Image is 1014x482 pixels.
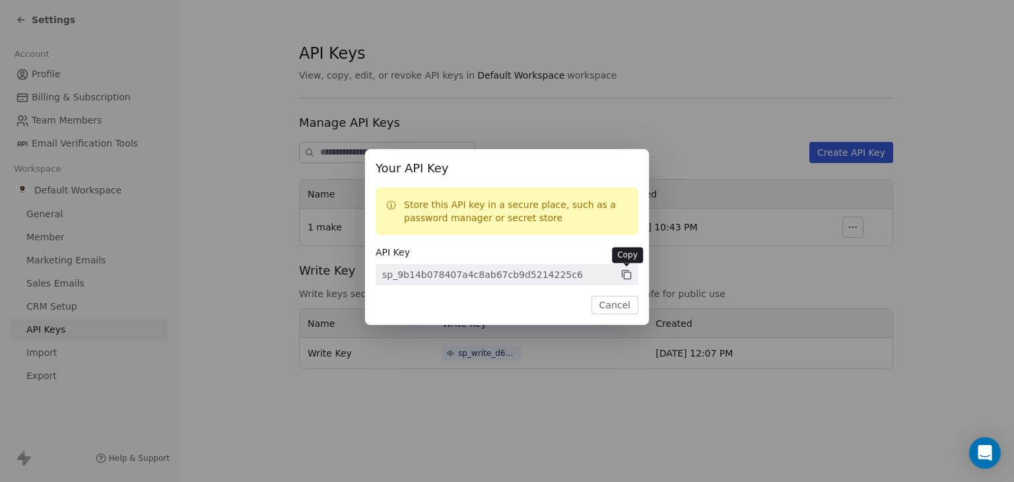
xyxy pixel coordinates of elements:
button: Cancel [591,296,638,314]
span: API Key [376,246,638,259]
span: Your API Key [376,160,638,177]
p: Copy [617,250,638,260]
p: Store this API key in a secure place, such as a password manager or secret store [404,198,628,224]
div: sp_9b14b078407a4c8ab67cb9d5214225c6 [382,268,583,281]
